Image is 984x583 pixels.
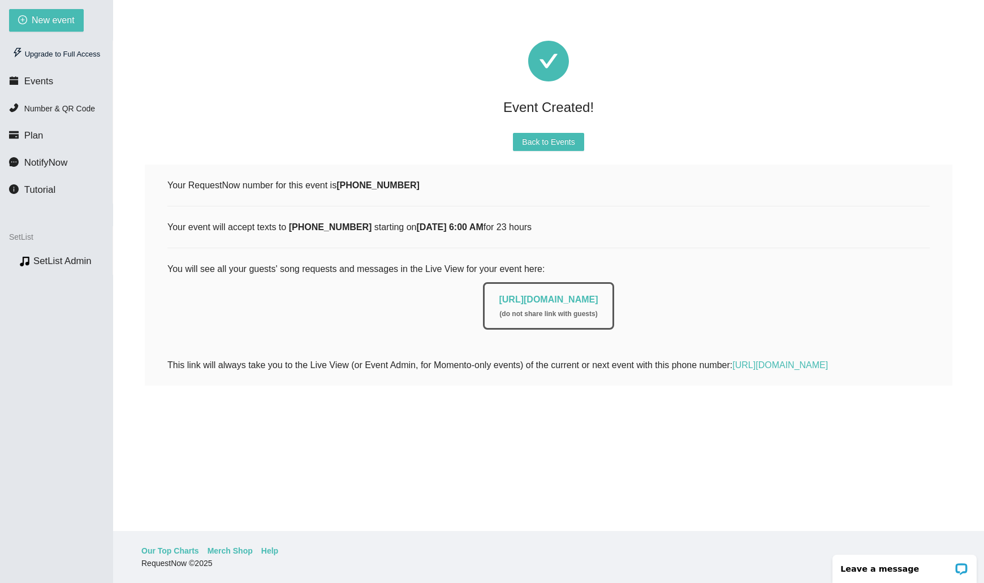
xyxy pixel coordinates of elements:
[24,184,55,195] span: Tutorial
[24,157,67,168] span: NotifyNow
[9,103,19,113] span: phone
[167,358,930,372] div: This link will always take you to the Live View (or Event Admin, for Momento-only events) of the ...
[732,360,828,370] a: [URL][DOMAIN_NAME]
[167,262,930,343] div: You will see all your guests' song requests and messages in the Live View for your event here:
[141,545,199,557] a: Our Top Charts
[522,136,575,148] span: Back to Events
[9,184,19,194] span: info-circle
[261,545,278,557] a: Help
[18,15,27,26] span: plus-circle
[9,130,19,140] span: credit-card
[33,256,92,266] a: SetList Admin
[9,76,19,85] span: calendar
[528,41,569,81] span: check-circle
[167,180,420,190] span: Your RequestNow number for this event is
[145,95,952,119] div: Event Created!
[416,222,483,232] b: [DATE] 6:00 AM
[208,545,253,557] a: Merch Shop
[9,9,84,32] button: plus-circleNew event
[513,133,584,151] button: Back to Events
[499,295,598,304] a: [URL][DOMAIN_NAME]
[9,157,19,167] span: message
[825,547,984,583] iframe: LiveChat chat widget
[499,309,598,319] div: ( do not share link with guests )
[24,104,95,113] span: Number & QR Code
[141,557,953,569] div: RequestNow © 2025
[9,43,103,66] div: Upgrade to Full Access
[24,130,44,141] span: Plan
[336,180,420,190] b: [PHONE_NUMBER]
[24,76,53,87] span: Events
[167,220,930,234] div: Your event will accept texts to starting on for 23 hours
[289,222,372,232] b: [PHONE_NUMBER]
[12,47,23,58] span: thunderbolt
[32,13,75,27] span: New event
